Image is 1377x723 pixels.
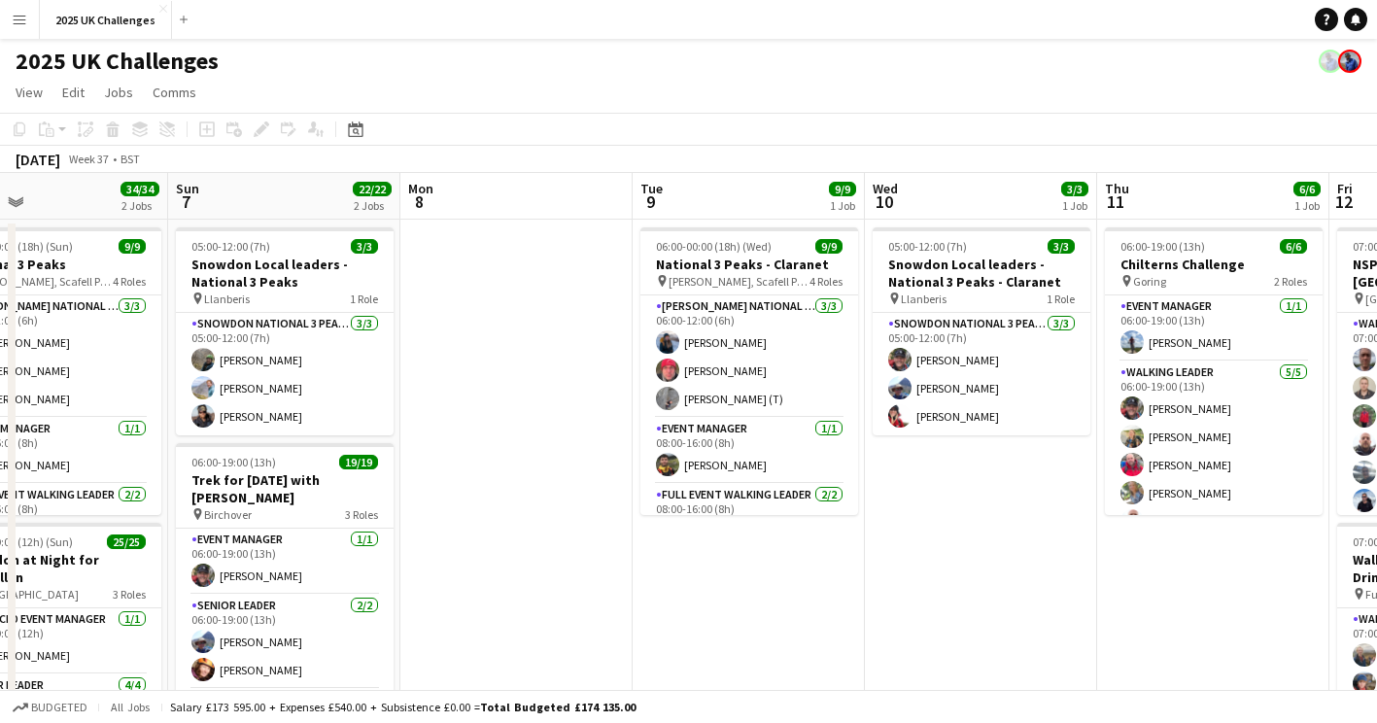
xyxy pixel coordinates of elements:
div: 2 Jobs [121,198,158,213]
app-user-avatar: Andy Baker [1338,50,1361,73]
span: 1 Role [1047,292,1075,306]
span: [PERSON_NAME], Scafell Pike and Snowdon [669,274,809,289]
app-card-role: [PERSON_NAME] National 3 Peaks Walking Leader3/306:00-12:00 (6h)[PERSON_NAME][PERSON_NAME][PERSON... [640,295,858,418]
button: Budgeted [10,697,90,718]
span: 25/25 [107,534,146,549]
span: 7 [173,190,199,213]
span: Total Budgeted £174 135.00 [480,700,636,714]
div: 1 Job [1294,198,1320,213]
app-card-role: Snowdon National 3 Peaks Walking Leader3/305:00-12:00 (7h)[PERSON_NAME][PERSON_NAME][PERSON_NAME] [176,313,394,435]
div: 1 Job [830,198,855,213]
span: 3/3 [351,239,378,254]
h3: Snowdon Local leaders - National 3 Peaks [176,256,394,291]
span: 34/34 [120,182,159,196]
span: Thu [1105,180,1129,197]
span: 9/9 [829,182,856,196]
span: Wed [873,180,898,197]
span: 06:00-19:00 (13h) [1120,239,1205,254]
app-card-role: Full Event Walking Leader2/208:00-16:00 (8h) [640,484,858,578]
div: 2 Jobs [354,198,391,213]
h1: 2025 UK Challenges [16,47,219,76]
span: 12 [1334,190,1353,213]
span: Jobs [104,84,133,101]
app-job-card: 05:00-12:00 (7h)3/3Snowdon Local leaders - National 3 Peaks - Claranet Llanberis1 RoleSnowdon Nat... [873,227,1090,435]
a: Edit [54,80,92,105]
span: All jobs [107,700,154,714]
span: Llanberis [901,292,947,306]
span: 3 Roles [345,507,378,522]
app-job-card: 06:00-19:00 (13h)6/6Chilterns Challenge Goring2 RolesEvent Manager1/106:00-19:00 (13h)[PERSON_NAM... [1105,227,1323,515]
span: Birchover [204,507,252,522]
span: 6/6 [1293,182,1321,196]
span: View [16,84,43,101]
app-card-role: Event Manager1/106:00-19:00 (13h)[PERSON_NAME] [1105,295,1323,361]
span: 3 Roles [113,587,146,602]
h3: Snowdon Local leaders - National 3 Peaks - Claranet [873,256,1090,291]
span: 05:00-12:00 (7h) [191,239,270,254]
span: 1 Role [350,292,378,306]
button: 2025 UK Challenges [40,1,172,39]
h3: National 3 Peaks - Claranet [640,256,858,273]
span: 4 Roles [809,274,843,289]
app-card-role: Event Manager1/106:00-19:00 (13h)[PERSON_NAME] [176,529,394,595]
span: Edit [62,84,85,101]
span: Llanberis [204,292,250,306]
span: 6/6 [1280,239,1307,254]
span: Goring [1133,274,1166,289]
span: 2 Roles [1274,274,1307,289]
app-job-card: 06:00-00:00 (18h) (Wed)9/9National 3 Peaks - Claranet [PERSON_NAME], Scafell Pike and Snowdon4 Ro... [640,227,858,515]
span: 9 [637,190,663,213]
div: BST [120,152,140,166]
span: Budgeted [31,701,87,714]
span: 9/9 [815,239,843,254]
span: Mon [408,180,433,197]
div: 1 Job [1062,198,1087,213]
app-user-avatar: Andy Baker [1319,50,1342,73]
a: View [8,80,51,105]
span: 3/3 [1048,239,1075,254]
span: 05:00-12:00 (7h) [888,239,967,254]
app-card-role: Event Manager1/108:00-16:00 (8h)[PERSON_NAME] [640,418,858,484]
app-job-card: 05:00-12:00 (7h)3/3Snowdon Local leaders - National 3 Peaks Llanberis1 RoleSnowdon National 3 Pea... [176,227,394,435]
span: 4 Roles [113,274,146,289]
span: 19/19 [339,455,378,469]
span: 8 [405,190,433,213]
span: Fri [1337,180,1353,197]
span: Sun [176,180,199,197]
app-card-role: Snowdon National 3 Peaks Walking Leader3/305:00-12:00 (7h)[PERSON_NAME][PERSON_NAME][PERSON_NAME] [873,313,1090,435]
span: 10 [870,190,898,213]
app-card-role: Senior Leader2/206:00-19:00 (13h)[PERSON_NAME][PERSON_NAME] [176,595,394,689]
div: Salary £173 595.00 + Expenses £540.00 + Subsistence £0.00 = [170,700,636,714]
span: Comms [153,84,196,101]
span: 11 [1102,190,1129,213]
app-card-role: Walking Leader5/506:00-19:00 (13h)[PERSON_NAME][PERSON_NAME][PERSON_NAME][PERSON_NAME][PERSON_NAME] [1105,361,1323,540]
span: 06:00-00:00 (18h) (Wed) [656,239,772,254]
span: 3/3 [1061,182,1088,196]
span: Week 37 [64,152,113,166]
a: Comms [145,80,204,105]
h3: Chilterns Challenge [1105,256,1323,273]
span: Tue [640,180,663,197]
span: 06:00-19:00 (13h) [191,455,276,469]
div: [DATE] [16,150,60,169]
h3: Trek for [DATE] with [PERSON_NAME] [176,471,394,506]
a: Jobs [96,80,141,105]
span: 22/22 [353,182,392,196]
span: 9/9 [119,239,146,254]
